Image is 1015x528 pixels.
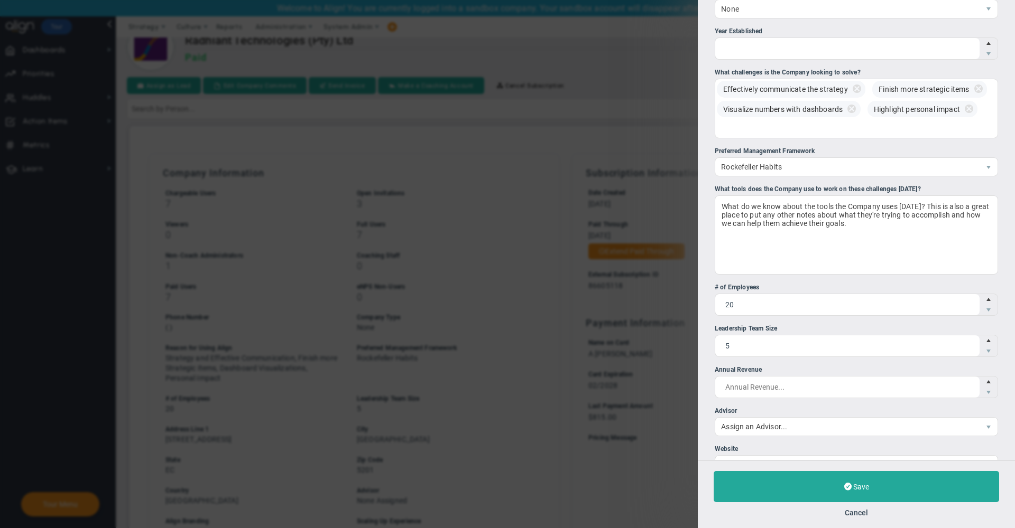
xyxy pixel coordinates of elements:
div: Website [715,444,998,454]
span: Finish more strategic items [879,82,969,96]
div: # of Employees [715,282,998,293]
div: Advisor [715,406,998,416]
span: Highlight personal impact [874,102,960,116]
input: Annual Revenue [715,376,980,398]
span: Increase value [980,335,998,346]
span: Decrease value [980,305,998,315]
span: Visualize numbers with dashboards [723,102,843,116]
input: Leadership Team Size [715,335,980,356]
span: Increase value [980,294,998,305]
input: Website [715,455,998,476]
div: Leadership Team Size [715,324,998,334]
span: Increase value [980,38,998,49]
span: Save [853,483,869,491]
span: Assign an Advisor... [715,418,980,436]
span: select [980,158,998,176]
div: What tools does the Company use to work on these challenges [DATE]? [715,184,998,194]
span: Decrease value [980,387,998,398]
div: What do we know about the tools the Company uses [DATE]? This is also a great place to put any ot... [715,195,998,275]
span: Decrease value [980,49,998,59]
div: Year Established [715,26,998,36]
div: Annual Revenue [715,365,998,375]
span: delete [846,101,858,118]
span: delete [851,81,863,98]
span: Effectively communicate the strategy [723,82,848,96]
span: Decrease value [980,346,998,356]
span: select [980,418,998,436]
input: What challenges is the Company looking to solve? Effectively communicate the strategydeleteFinish... [715,119,739,138]
div: Preferred Management Framework [715,146,998,156]
button: Cancel [845,508,868,517]
span: Increase value [980,376,998,387]
input: # of Employees [715,294,980,315]
button: Save [714,471,999,502]
span: Rockefeller Habits [715,158,980,176]
input: Year Established [715,38,980,59]
span: delete [963,101,975,118]
span: delete [973,81,984,98]
div: What challenges is the Company looking to solve? [715,68,998,78]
